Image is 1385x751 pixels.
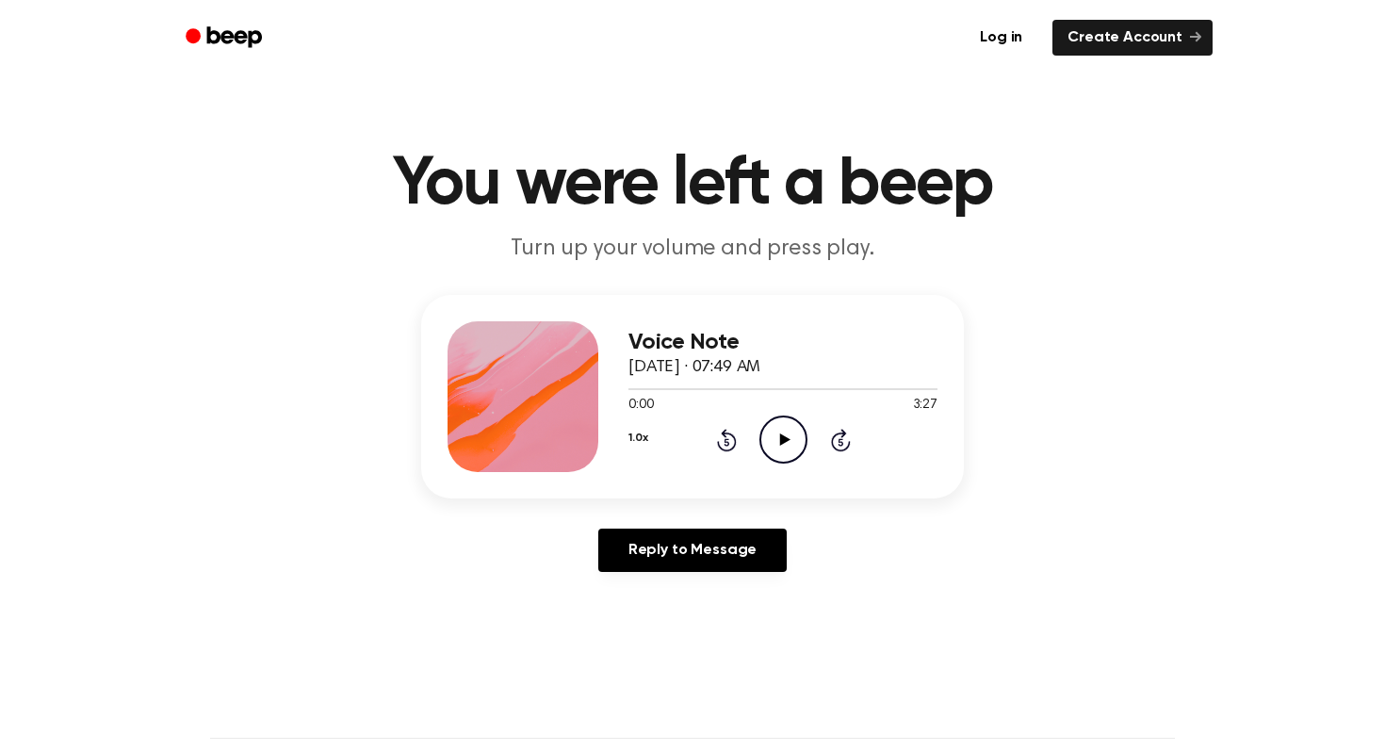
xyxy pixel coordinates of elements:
button: 1.0x [628,422,647,454]
p: Turn up your volume and press play. [331,234,1054,265]
h3: Voice Note [628,330,937,355]
a: Log in [961,16,1041,59]
a: Create Account [1052,20,1213,56]
h1: You were left a beep [210,151,1175,219]
span: 3:27 [913,396,937,416]
a: Reply to Message [598,529,787,572]
span: [DATE] · 07:49 AM [628,359,760,376]
span: 0:00 [628,396,653,416]
a: Beep [172,20,279,57]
